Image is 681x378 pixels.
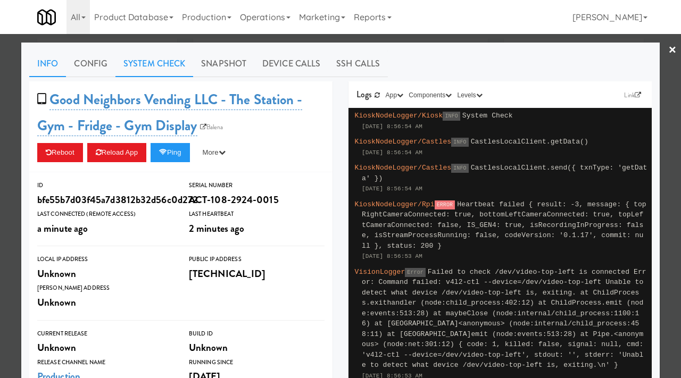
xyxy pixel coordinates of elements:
div: Running Since [189,357,325,368]
div: Last Connected (Remote Access) [37,209,173,220]
a: Snapshot [193,51,254,77]
div: [TECHNICAL_ID] [189,265,325,283]
span: a minute ago [37,221,88,236]
div: Local IP Address [37,254,173,265]
span: Error [405,268,426,277]
span: ERROR [435,200,455,209]
button: Levels [454,90,485,100]
a: Good Neighbors Vending LLC - The Station - Gym - Fridge - Gym Display [37,89,302,136]
span: Failed to check /dev/video-top-left is connected Error: Command failed: v4l2-ctl --device=/dev/vi... [362,268,646,369]
a: System Check [115,51,193,77]
button: Ping [151,143,190,162]
a: Balena [197,122,226,132]
a: Link [621,90,644,100]
span: [DATE] 8:56:54 AM [362,123,422,130]
div: ACT-108-2924-0015 [189,191,325,209]
span: INFO [443,112,460,121]
a: SSH Calls [328,51,388,77]
span: CastlesLocalClient.send({ txnType: 'getData' }) [362,164,647,182]
span: KioskNodeLogger/Castles [355,138,452,146]
a: × [668,34,677,67]
button: Reload App [87,143,146,162]
a: Info [29,51,66,77]
a: Device Calls [254,51,328,77]
div: Release Channel Name [37,357,173,368]
span: [DATE] 8:56:53 AM [362,253,422,259]
span: KioskNodeLogger/Rpi [355,200,435,208]
span: INFO [451,138,468,147]
span: 2 minutes ago [189,221,244,236]
img: Micromart [37,8,56,27]
div: [PERSON_NAME] Address [37,283,173,293]
a: Config [66,51,115,77]
span: System Check [462,112,513,120]
span: [DATE] 8:56:54 AM [362,149,422,156]
span: [DATE] 8:56:54 AM [362,186,422,192]
div: Build Id [189,329,325,339]
div: Last Heartbeat [189,209,325,220]
div: ID [37,180,173,191]
button: Components [406,90,454,100]
div: Public IP Address [189,254,325,265]
span: CastlesLocalClient.getData() [471,138,588,146]
button: More [194,143,234,162]
div: Unknown [37,339,173,357]
div: Current Release [37,329,173,339]
span: KioskNodeLogger/Kiosk [355,112,443,120]
span: INFO [451,164,468,173]
span: KioskNodeLogger/Castles [355,164,452,172]
div: Serial Number [189,180,325,191]
div: Unknown [37,265,173,283]
span: VisionLogger [355,268,405,276]
button: App [383,90,406,100]
span: Heartbeat failed { result: -3, message: { topRightCameraConnected: true, bottomLeftCameraConnecte... [362,200,646,250]
button: Reboot [37,143,83,162]
div: bfe55b7d03f45a7d3812b32d56c0d272 [37,191,173,209]
div: Unknown [189,339,325,357]
div: Unknown [37,293,173,312]
span: Logs [356,88,372,100]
